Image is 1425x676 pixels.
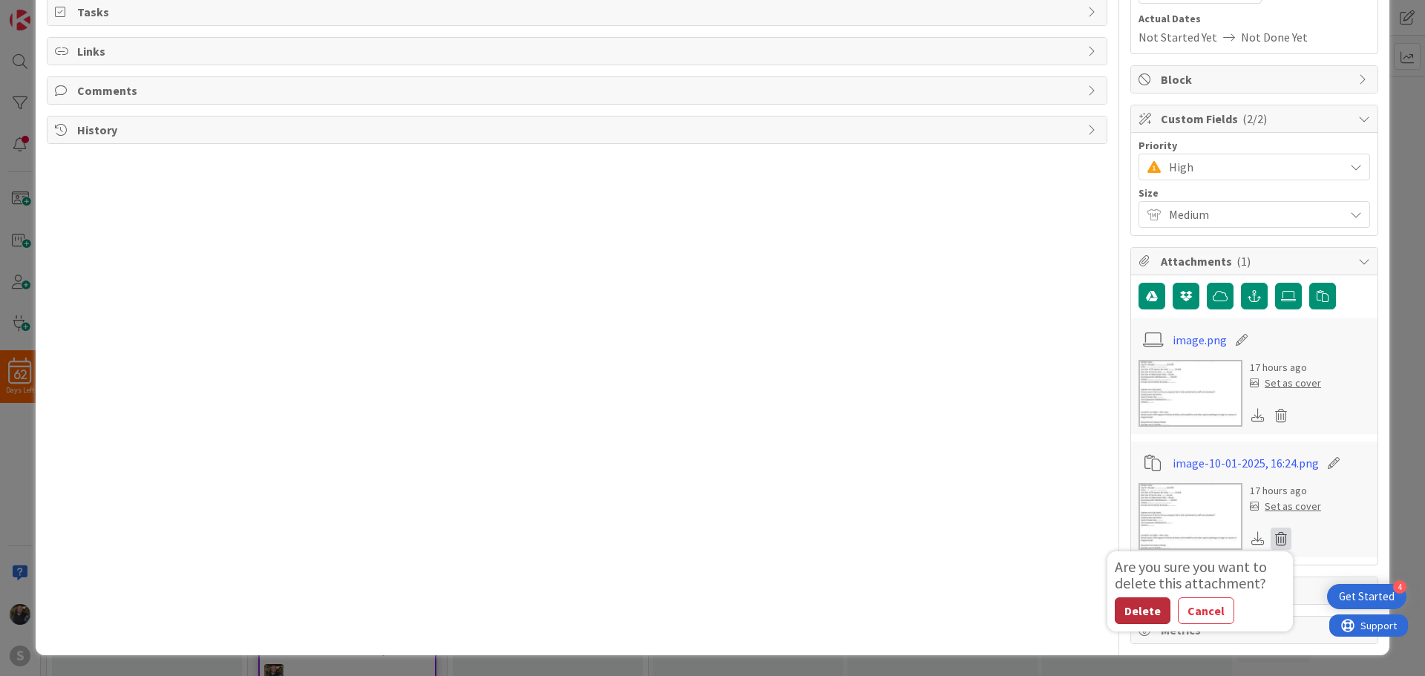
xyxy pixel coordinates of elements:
div: 4 [1393,580,1406,594]
span: History [77,121,1080,139]
div: Size [1139,188,1370,198]
span: Comments [77,82,1080,99]
span: Support [31,2,68,20]
span: Links [77,42,1080,60]
div: Are you sure you want to delete this attachment? [1115,559,1285,591]
div: Download [1250,406,1266,425]
button: Cancel [1178,597,1234,624]
span: Not Done Yet [1241,28,1308,46]
button: Delete [1115,597,1170,624]
div: Set as cover [1250,375,1321,391]
a: image-10-01-2025, 16:24.png [1173,454,1319,472]
span: ( 2/2 ) [1242,111,1267,126]
span: Actual Dates [1139,11,1370,27]
span: Block [1161,70,1351,88]
div: Download [1250,529,1266,548]
div: Set as cover [1250,499,1321,514]
a: image.png [1173,331,1227,349]
span: Not Started Yet [1139,28,1217,46]
span: High [1169,157,1337,177]
span: Attachments [1161,252,1351,270]
div: 17 hours ago [1250,360,1321,375]
div: 17 hours ago [1250,483,1321,499]
div: Open Get Started checklist, remaining modules: 4 [1327,584,1406,609]
span: Custom Fields [1161,110,1351,128]
div: Get Started [1339,589,1395,604]
span: Tasks [77,3,1080,21]
span: Medium [1169,204,1337,225]
span: ( 1 ) [1236,254,1251,269]
div: Priority [1139,140,1370,151]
